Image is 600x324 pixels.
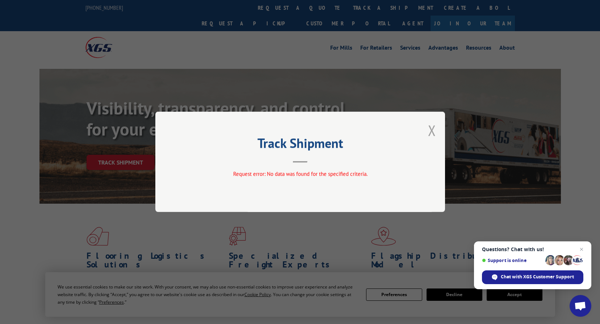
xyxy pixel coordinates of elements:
[501,274,574,280] span: Chat with XGS Customer Support
[482,258,543,263] span: Support is online
[482,246,583,252] span: Questions? Chat with us!
[482,270,583,284] div: Chat with XGS Customer Support
[233,171,367,178] span: Request error: No data was found for the specified criteria.
[192,138,409,152] h2: Track Shipment
[577,245,586,254] span: Close chat
[428,121,436,140] button: Close modal
[570,295,591,317] div: Open chat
